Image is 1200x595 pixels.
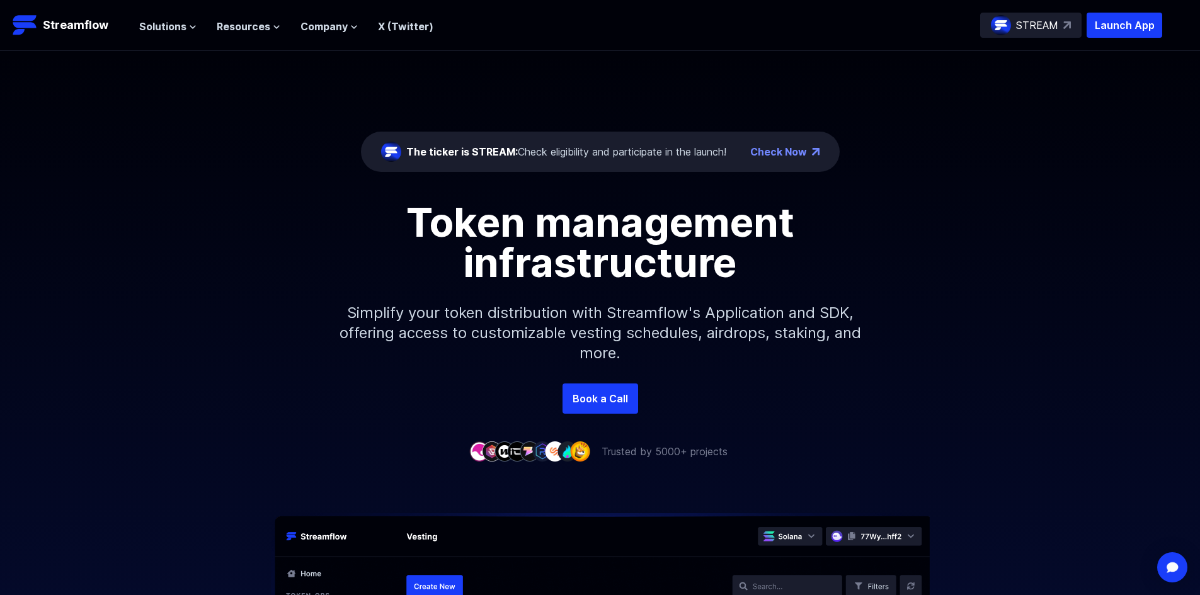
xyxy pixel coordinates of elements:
[494,441,515,461] img: company-3
[217,19,280,34] button: Resources
[469,441,489,461] img: company-1
[406,145,518,158] span: The ticker is STREAM:
[570,441,590,461] img: company-9
[378,20,433,33] a: X (Twitter)
[381,142,401,162] img: streamflow-logo-circle.png
[545,441,565,461] img: company-7
[317,202,884,283] h1: Token management infrastructure
[1063,21,1071,29] img: top-right-arrow.svg
[1016,18,1058,33] p: STREAM
[507,441,527,461] img: company-4
[217,19,270,34] span: Resources
[139,19,186,34] span: Solutions
[557,441,578,461] img: company-8
[139,19,197,34] button: Solutions
[812,148,820,156] img: top-right-arrow.png
[300,19,358,34] button: Company
[520,441,540,461] img: company-5
[1087,13,1162,38] button: Launch App
[406,144,726,159] div: Check eligibility and participate in the launch!
[329,283,871,383] p: Simplify your token distribution with Streamflow's Application and SDK, offering access to custom...
[563,383,638,414] a: Book a Call
[991,15,1011,35] img: streamflow-logo-circle.png
[602,444,728,459] p: Trusted by 5000+ projects
[532,441,552,461] img: company-6
[43,16,108,34] p: Streamflow
[980,13,1082,38] a: STREAM
[13,13,127,38] a: Streamflow
[482,441,502,461] img: company-2
[1157,552,1187,582] div: Open Intercom Messenger
[13,13,38,38] img: Streamflow Logo
[300,19,348,34] span: Company
[750,144,807,159] a: Check Now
